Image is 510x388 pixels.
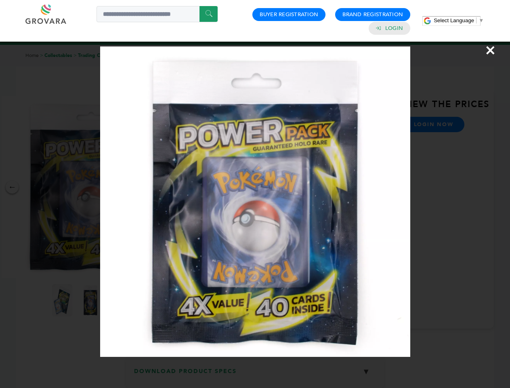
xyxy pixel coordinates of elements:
span: Select Language [434,17,474,23]
input: Search a product or brand... [97,6,218,22]
a: Buyer Registration [260,11,318,18]
span: ​ [476,17,476,23]
span: ▼ [479,17,484,23]
span: × [485,39,496,61]
a: Brand Registration [342,11,403,18]
img: Image Preview [100,46,410,357]
a: Select Language​ [434,17,484,23]
a: Login [385,25,403,32]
